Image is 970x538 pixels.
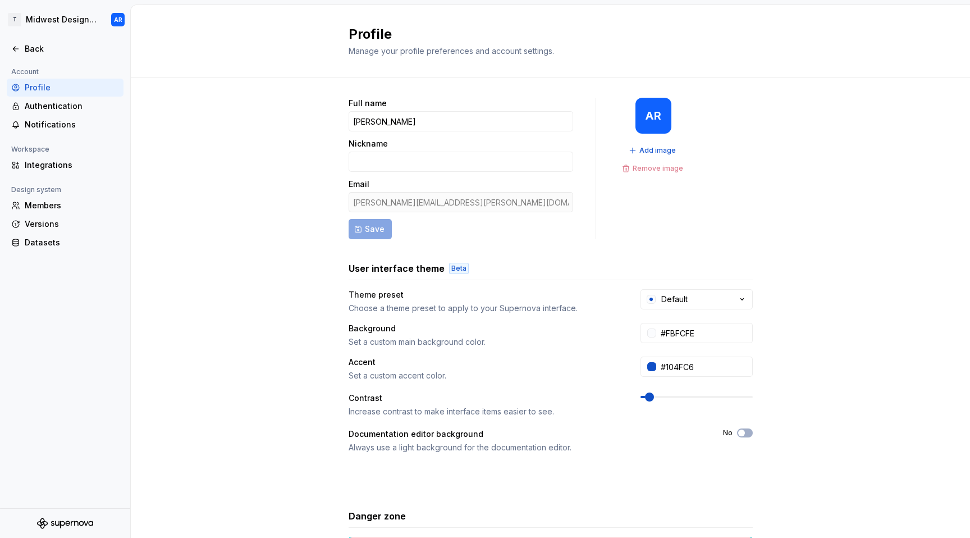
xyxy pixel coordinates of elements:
[349,442,703,453] div: Always use a light background for the documentation editor.
[25,82,119,93] div: Profile
[349,46,554,56] span: Manage your profile preferences and account settings.
[349,262,445,275] h3: User interface theme
[2,7,128,32] button: TMidwest Design SystemAR
[656,357,753,377] input: #104FC6
[349,357,620,368] div: Accent
[7,40,123,58] a: Back
[349,289,620,300] div: Theme preset
[349,25,739,43] h2: Profile
[7,234,123,252] a: Datasets
[449,263,469,274] div: Beta
[7,97,123,115] a: Authentication
[7,143,54,156] div: Workspace
[7,65,43,79] div: Account
[349,336,620,348] div: Set a custom main background color.
[349,509,406,523] h3: Danger zone
[8,13,21,26] div: T
[7,116,123,134] a: Notifications
[25,237,119,248] div: Datasets
[7,197,123,215] a: Members
[7,156,123,174] a: Integrations
[25,119,119,130] div: Notifications
[7,183,66,197] div: Design system
[114,15,122,24] div: AR
[26,14,98,25] div: Midwest Design System
[349,138,388,149] label: Nickname
[349,393,620,404] div: Contrast
[25,218,119,230] div: Versions
[646,111,661,120] div: AR
[25,43,119,54] div: Back
[639,146,676,155] span: Add image
[25,200,119,211] div: Members
[661,294,688,305] div: Default
[349,303,620,314] div: Choose a theme preset to apply to your Supernova interface.
[7,215,123,233] a: Versions
[37,518,93,529] svg: Supernova Logo
[349,406,620,417] div: Increase contrast to make interface items easier to see.
[656,323,753,343] input: #FFFFFF
[7,79,123,97] a: Profile
[349,323,620,334] div: Background
[25,101,119,112] div: Authentication
[349,98,387,109] label: Full name
[640,289,753,309] button: Default
[349,428,703,440] div: Documentation editor background
[723,428,733,437] label: No
[625,143,681,158] button: Add image
[349,370,620,381] div: Set a custom accent color.
[349,179,369,190] label: Email
[25,159,119,171] div: Integrations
